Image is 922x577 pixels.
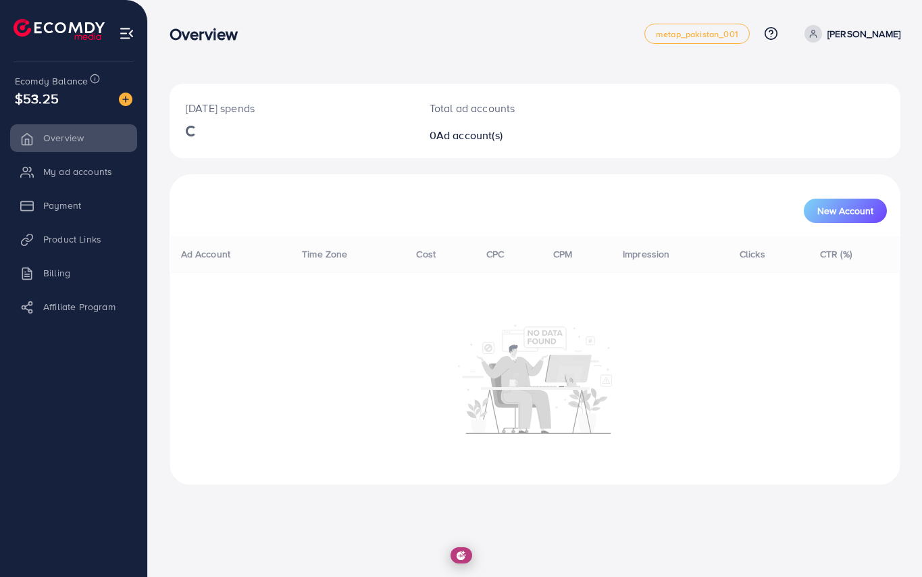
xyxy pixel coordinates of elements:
img: image [119,93,132,106]
span: Ecomdy Balance [15,74,88,88]
p: [PERSON_NAME] [827,26,900,42]
span: $53.25 [15,89,59,108]
span: metap_pakistan_001 [656,30,738,39]
img: menu [119,26,134,41]
img: logo [14,19,105,40]
a: metap_pakistan_001 [644,24,750,44]
span: Ad account(s) [436,128,503,143]
h2: 0 [430,129,580,142]
p: Total ad accounts [430,100,580,116]
button: New Account [804,199,887,223]
a: [PERSON_NAME] [799,25,900,43]
h3: Overview [170,24,249,44]
p: [DATE] spends [186,100,397,116]
span: New Account [817,206,873,216]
